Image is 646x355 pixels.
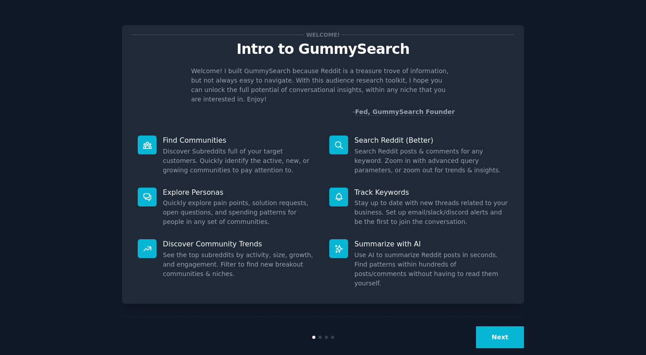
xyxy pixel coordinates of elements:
[353,107,455,117] div: -
[163,250,317,279] dd: See the top subreddits by activity, size, growth, and engagement. Filter to find new breakout com...
[131,41,515,57] p: Intro to GummySearch
[354,147,508,175] dd: Search Reddit posts & comments for any keyword. Zoom in with advanced query parameters, or zoom o...
[476,326,524,348] button: Next
[354,188,508,197] p: Track Keywords
[354,136,508,145] p: Search Reddit (Better)
[354,198,508,227] dd: Stay up to date with new threads related to your business. Set up email/slack/discord alerts and ...
[305,30,341,39] span: Welcome!
[355,108,455,116] a: Fed, GummySearch Founder
[163,147,317,175] dd: Discover Subreddits full of your target customers. Quickly identify the active, new, or growing c...
[354,250,508,288] dd: Use AI to summarize Reddit posts in seconds. Find patterns within hundreds of posts/comments with...
[163,188,317,197] p: Explore Personas
[163,198,317,227] dd: Quickly explore pain points, solution requests, open questions, and spending patterns for people ...
[354,239,508,249] p: Summarize with AI
[191,66,455,104] p: Welcome! I built GummySearch because Reddit is a treasure trove of information, but not always ea...
[163,239,317,249] p: Discover Community Trends
[163,136,317,145] p: Find Communities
